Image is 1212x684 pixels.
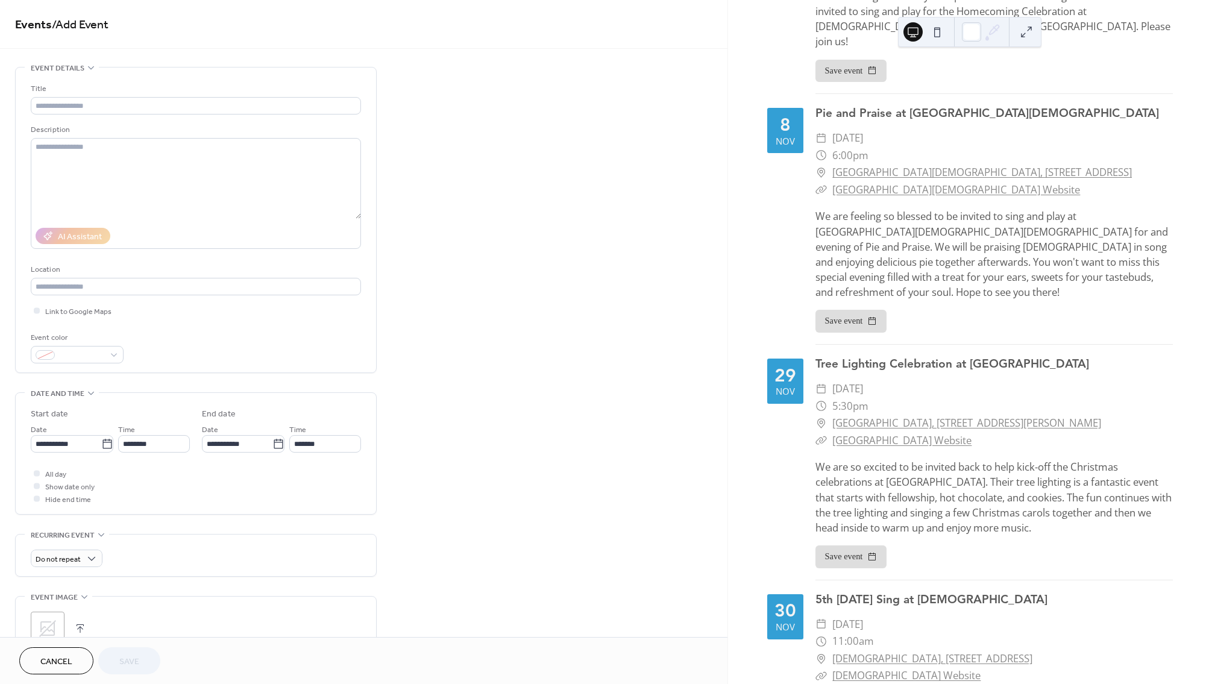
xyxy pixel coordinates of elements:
span: 11:00am [832,633,874,650]
div: Location [31,263,359,276]
div: ​ [815,432,827,450]
div: ; [31,612,64,645]
div: Nov [776,387,795,396]
span: Recurring event [31,529,95,542]
div: Description [31,124,359,136]
div: ​ [815,380,827,398]
span: Date [31,424,47,436]
div: ​ [815,164,827,181]
div: ​ [815,650,827,668]
div: Title [31,83,359,95]
div: We are so excited to be invited back to help kick-off the Christmas celebrations at [GEOGRAPHIC_D... [815,459,1173,535]
a: Tree Lighting Celebration at [GEOGRAPHIC_DATA] [815,357,1089,371]
span: Date [202,424,218,436]
div: 29 [774,366,796,384]
div: Nov [776,137,795,146]
span: 6:00pm [832,147,868,165]
div: ​ [815,616,827,633]
div: ​ [815,633,827,650]
div: We are feeling so blessed to be invited to sing and play at [GEOGRAPHIC_DATA][DEMOGRAPHIC_DATA][D... [815,209,1173,300]
div: ​ [815,415,827,432]
span: Date and time [31,387,84,400]
span: All day [45,468,66,481]
div: ​ [815,130,827,147]
div: ​ [815,181,827,199]
a: [DEMOGRAPHIC_DATA] Website [832,668,981,682]
div: End date [202,408,236,421]
span: Time [289,424,306,436]
span: Hide end time [45,494,91,506]
a: [GEOGRAPHIC_DATA], [STREET_ADDRESS][PERSON_NAME] [832,415,1101,432]
span: Event details [31,62,84,75]
span: [DATE] [832,130,863,147]
div: 30 [774,601,796,620]
span: Event image [31,591,78,604]
div: 8 [780,116,791,134]
span: Time [118,424,135,436]
span: 5:30pm [832,398,868,415]
span: Cancel [40,656,72,668]
span: [DATE] [832,380,863,398]
span: [DATE] [832,616,863,633]
button: Save event [815,545,887,568]
span: Link to Google Maps [45,306,111,318]
div: ​ [815,147,827,165]
div: ​ [815,398,827,415]
button: Cancel [19,647,93,674]
div: Nov [776,623,795,632]
span: Do not repeat [36,553,81,566]
a: [DEMOGRAPHIC_DATA], [STREET_ADDRESS] [832,650,1032,668]
div: Start date [31,408,68,421]
span: / Add Event [52,13,108,37]
a: Events [15,13,52,37]
a: 5th [DATE] Sing at [DEMOGRAPHIC_DATA] [815,592,1047,606]
button: Save event [815,310,887,333]
a: [GEOGRAPHIC_DATA][DEMOGRAPHIC_DATA], [STREET_ADDRESS] [832,164,1132,181]
button: Save event [815,60,887,83]
div: Event color [31,331,121,344]
a: [GEOGRAPHIC_DATA] Website [832,433,972,447]
span: Show date only [45,481,95,494]
a: Pie and Praise at [GEOGRAPHIC_DATA][DEMOGRAPHIC_DATA] [815,106,1159,120]
a: [GEOGRAPHIC_DATA][DEMOGRAPHIC_DATA] Website [832,183,1080,196]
